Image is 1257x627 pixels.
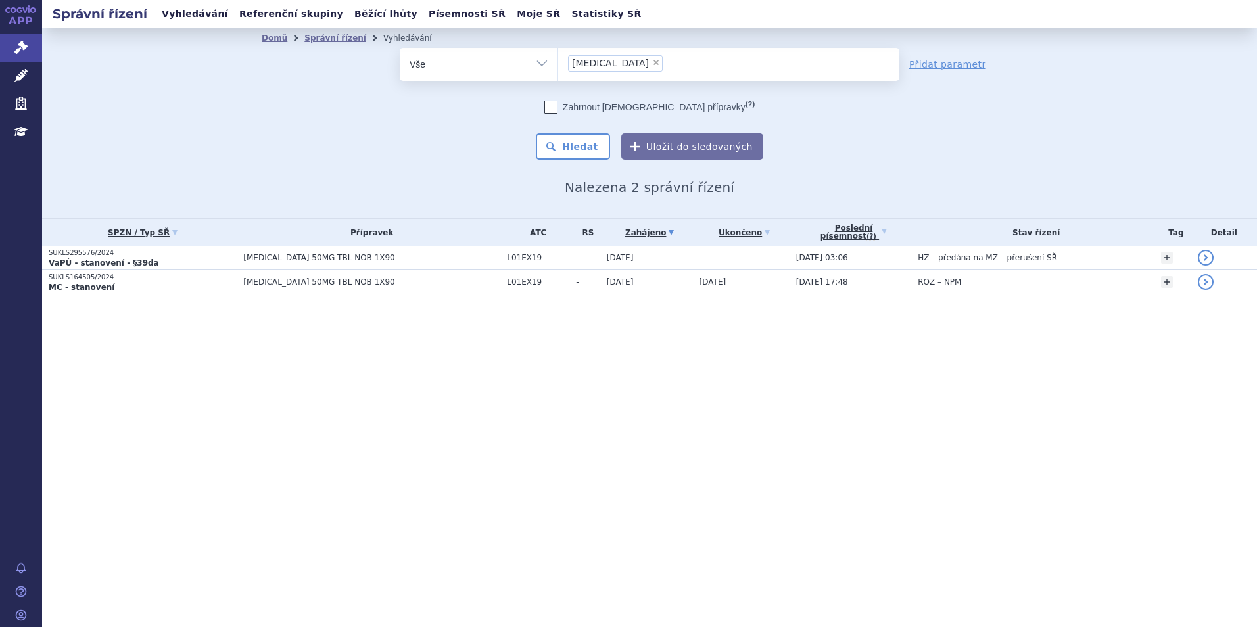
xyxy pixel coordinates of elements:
[1191,219,1257,246] th: Detail
[621,133,763,160] button: Uložit do sledovaných
[565,179,734,195] span: Nalezena 2 správní řízení
[909,58,986,71] a: Přidat parametr
[500,219,569,246] th: ATC
[667,55,674,71] input: [MEDICAL_DATA]
[700,223,790,242] a: Ukončeno
[796,277,848,287] span: [DATE] 17:48
[536,133,610,160] button: Hledat
[918,253,1057,262] span: HZ – předána na MZ – přerušení SŘ
[425,5,510,23] a: Písemnosti SŘ
[796,253,848,262] span: [DATE] 03:06
[796,219,912,246] a: Poslednípísemnost(?)
[42,5,158,23] h2: Správní řízení
[235,5,347,23] a: Referenční skupiny
[572,58,649,68] span: [MEDICAL_DATA]
[243,277,500,287] span: [MEDICAL_DATA] 50MG TBL NOB 1X90
[507,277,569,287] span: L01EX19
[1198,274,1214,290] a: detail
[569,219,600,246] th: RS
[1161,276,1173,288] a: +
[576,277,600,287] span: -
[700,253,702,262] span: -
[262,34,287,43] a: Domů
[567,5,645,23] a: Statistiky SŘ
[911,219,1154,246] th: Stav řízení
[49,273,237,282] p: SUKLS164505/2024
[383,28,449,48] li: Vyhledávání
[918,277,961,287] span: ROZ – NPM
[1161,252,1173,264] a: +
[237,219,500,246] th: Přípravek
[607,223,693,242] a: Zahájeno
[304,34,366,43] a: Správní řízení
[544,101,755,114] label: Zahrnout [DEMOGRAPHIC_DATA] přípravky
[1198,250,1214,266] a: detail
[49,283,114,292] strong: MC - stanovení
[1154,219,1191,246] th: Tag
[158,5,232,23] a: Vyhledávání
[576,253,600,262] span: -
[49,248,237,258] p: SUKLS295576/2024
[700,277,726,287] span: [DATE]
[607,253,634,262] span: [DATE]
[350,5,421,23] a: Běžící lhůty
[49,258,159,267] strong: VaPÚ - stanovení - §39da
[507,253,569,262] span: L01EX19
[49,223,237,242] a: SPZN / Typ SŘ
[652,58,660,66] span: ×
[866,233,876,241] abbr: (?)
[243,253,500,262] span: [MEDICAL_DATA] 50MG TBL NOB 1X90
[746,100,755,108] abbr: (?)
[513,5,564,23] a: Moje SŘ
[607,277,634,287] span: [DATE]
